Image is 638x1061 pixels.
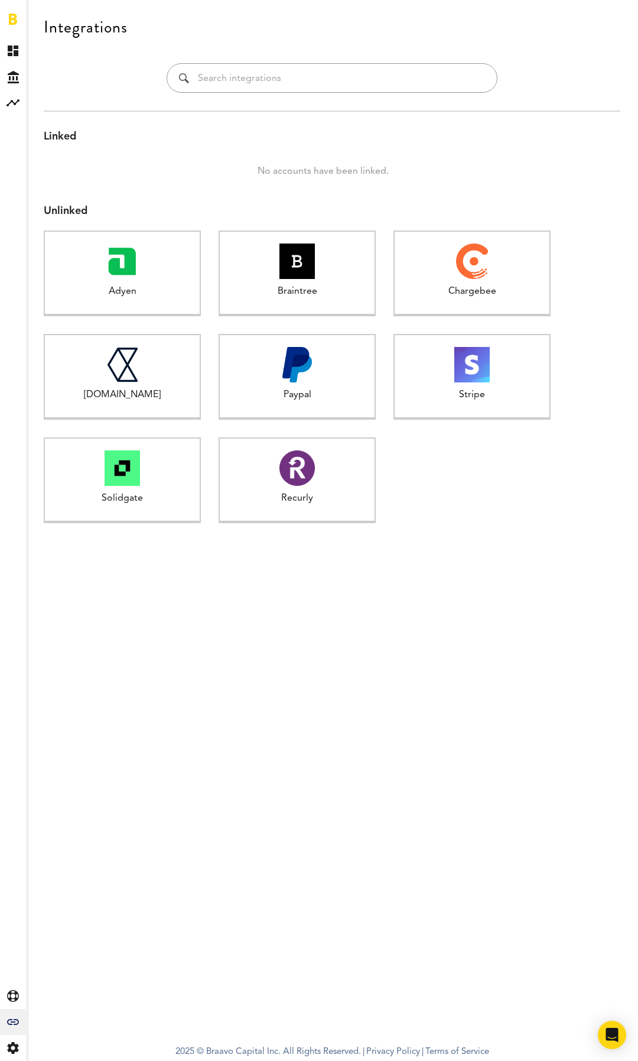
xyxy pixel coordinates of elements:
img: Stripe [454,347,490,382]
img: Adyen [105,244,140,279]
input: Search integrations [198,64,485,92]
a: Financing [29,220,41,246]
span: 2025 © Braavo Capital Inc. All Rights Reserved. [175,1043,361,1061]
div: Adyen [45,285,200,298]
div: Chargebee [395,285,549,298]
div: Linked [44,129,620,145]
a: Billing [29,194,41,220]
img: Paypal [279,347,315,382]
img: Solidgate [105,450,140,486]
span: Integrations [35,13,49,38]
div: Paypal [220,388,375,402]
img: Checkout.com [106,347,138,382]
a: Accounting [29,64,41,90]
a: Ad network [29,90,41,116]
img: Recurly [279,450,315,486]
a: Terms of Service [425,1047,489,1056]
div: Integrations [44,18,128,37]
div: Stripe [395,388,549,402]
a: All [29,38,41,64]
a: Analytics [29,116,41,142]
a: Attribution [29,168,41,194]
div: Unlinked [44,204,620,219]
span: Support [25,8,67,19]
div: [DOMAIN_NAME] [45,388,200,402]
img: Chargebee [456,244,487,279]
div: Solidgate [45,492,200,505]
div: Recurly [220,492,375,505]
div: Open Intercom Messenger [598,1021,626,1049]
div: Braintree [220,285,375,298]
a: Privacy Policy [366,1047,420,1056]
div: No accounts have been linked. [26,163,620,180]
a: App Store [29,142,41,168]
img: Braintree [279,244,315,279]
